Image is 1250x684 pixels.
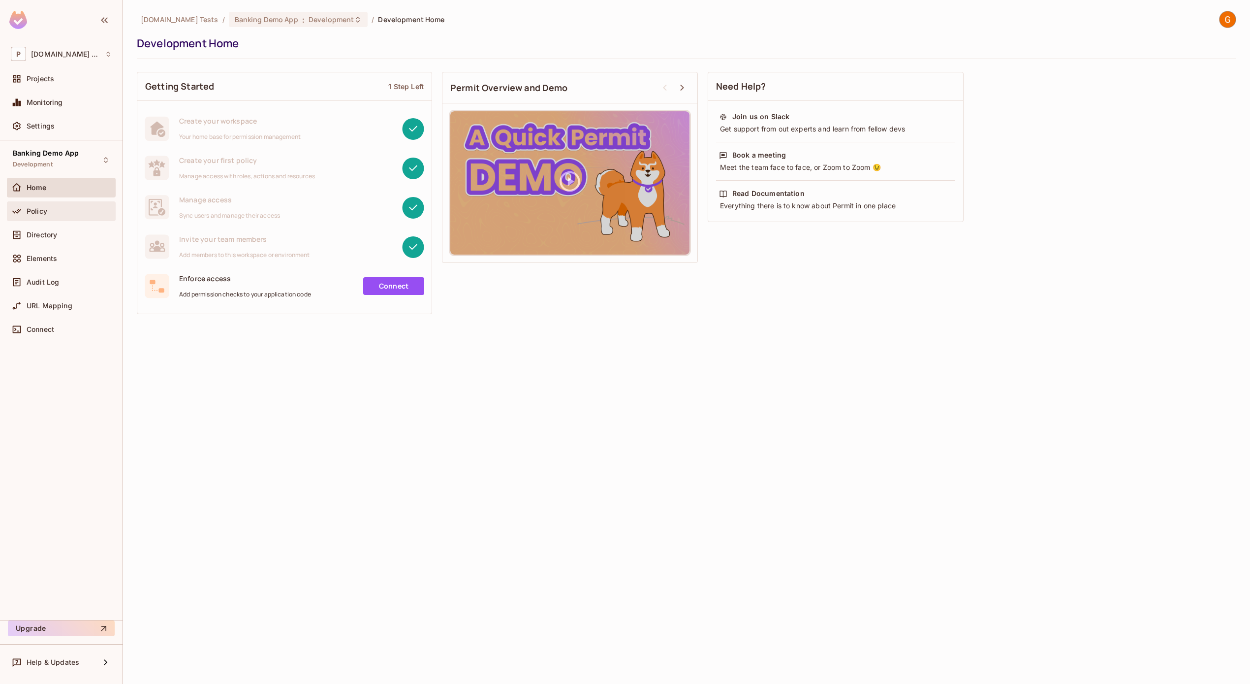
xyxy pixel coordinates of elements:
span: P [11,47,26,61]
span: Create your first policy [179,156,315,165]
span: Your home base for permission management [179,133,301,141]
span: URL Mapping [27,302,72,310]
button: Upgrade [8,620,115,636]
span: Home [27,184,47,192]
div: Book a meeting [732,150,786,160]
span: Workspace: Permit.io Tests [31,50,100,58]
span: : [302,16,305,24]
li: / [372,15,374,24]
span: Banking Demo App [13,149,79,157]
span: Create your workspace [179,116,301,126]
span: Invite your team members [179,234,310,244]
span: Permit Overview and Demo [450,82,568,94]
span: Projects [27,75,54,83]
span: Add permission checks to your application code [179,291,311,298]
span: Monitoring [27,98,63,106]
span: Need Help? [716,80,766,93]
img: Gabriel Manor [1219,11,1236,28]
div: 1 Step Left [388,82,424,91]
span: the active workspace [141,15,219,24]
a: Connect [363,277,424,295]
div: Get support from out experts and learn from fellow devs [719,124,952,134]
div: Read Documentation [732,189,805,198]
span: Settings [27,122,55,130]
span: Development [13,161,53,168]
li: / [222,15,225,24]
span: Sync users and manage their access [179,212,280,220]
span: Policy [27,207,47,215]
img: SReyMgAAAABJRU5ErkJggg== [9,11,27,29]
div: Development Home [137,36,1231,51]
span: Connect [27,326,54,333]
span: Add members to this workspace or environment [179,251,310,259]
div: Everything there is to know about Permit in one place [719,201,952,211]
span: Development Home [378,15,444,24]
span: Elements [27,255,57,262]
span: Getting Started [145,80,214,93]
span: Enforce access [179,274,311,283]
span: Help & Updates [27,658,79,666]
span: Development [309,15,354,24]
span: Manage access with roles, actions and resources [179,172,315,180]
div: Join us on Slack [732,112,789,122]
span: Audit Log [27,278,59,286]
span: Banking Demo App [235,15,298,24]
span: Directory [27,231,57,239]
span: Manage access [179,195,280,204]
div: Meet the team face to face, or Zoom to Zoom 😉 [719,163,952,172]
